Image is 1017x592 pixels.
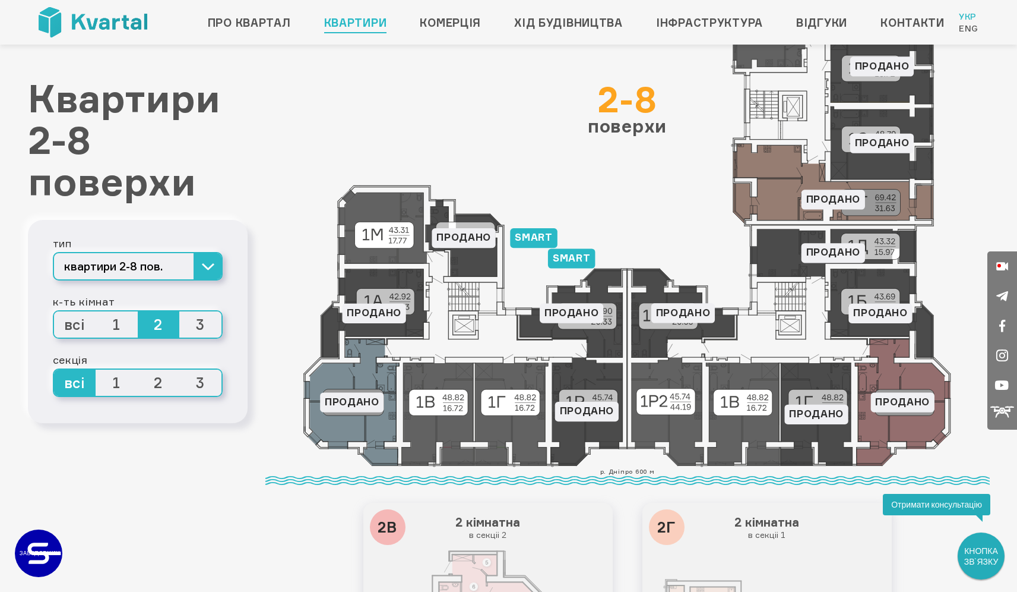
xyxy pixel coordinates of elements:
div: 2В [370,509,405,545]
div: 2-8 [588,81,667,117]
h1: Квартири 2-8 поверхи [28,77,248,202]
div: КНОПКА ЗВ`ЯЗКУ [959,534,1003,578]
a: Про квартал [208,13,291,32]
h3: 2 кімнатна [652,512,882,543]
span: 1 [96,370,138,396]
a: Комерція [420,13,481,32]
span: 3 [179,370,221,396]
text: ЗАБУДОВНИК [27,550,52,557]
span: 2 [138,311,180,338]
small: в секціі 1 [655,530,879,540]
img: Kvartal [39,7,147,37]
div: 2Г [649,509,685,545]
div: тип [53,234,223,252]
small: в секціі 2 [376,530,600,540]
div: р. Дніпро 600 м [265,467,990,485]
div: секція [53,351,223,369]
span: 1 [96,311,138,338]
div: Отримати консультацію [883,494,990,515]
a: Eng [959,23,978,34]
a: Інфраструктура [656,13,763,32]
div: к-ть кімнат [53,292,223,310]
a: Хід будівництва [514,13,623,32]
a: Контакти [880,13,945,32]
button: квартири 2-8 пов. [53,252,223,281]
span: всі [54,370,96,396]
a: Укр [959,11,978,23]
span: всі [54,311,96,338]
a: Квартири [324,13,387,32]
h3: 2 кімнатна [373,512,603,543]
a: ЗАБУДОВНИК [15,530,62,577]
a: Відгуки [796,13,847,32]
div: поверхи [588,81,667,135]
span: 3 [179,311,221,338]
span: 2 [138,370,180,396]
